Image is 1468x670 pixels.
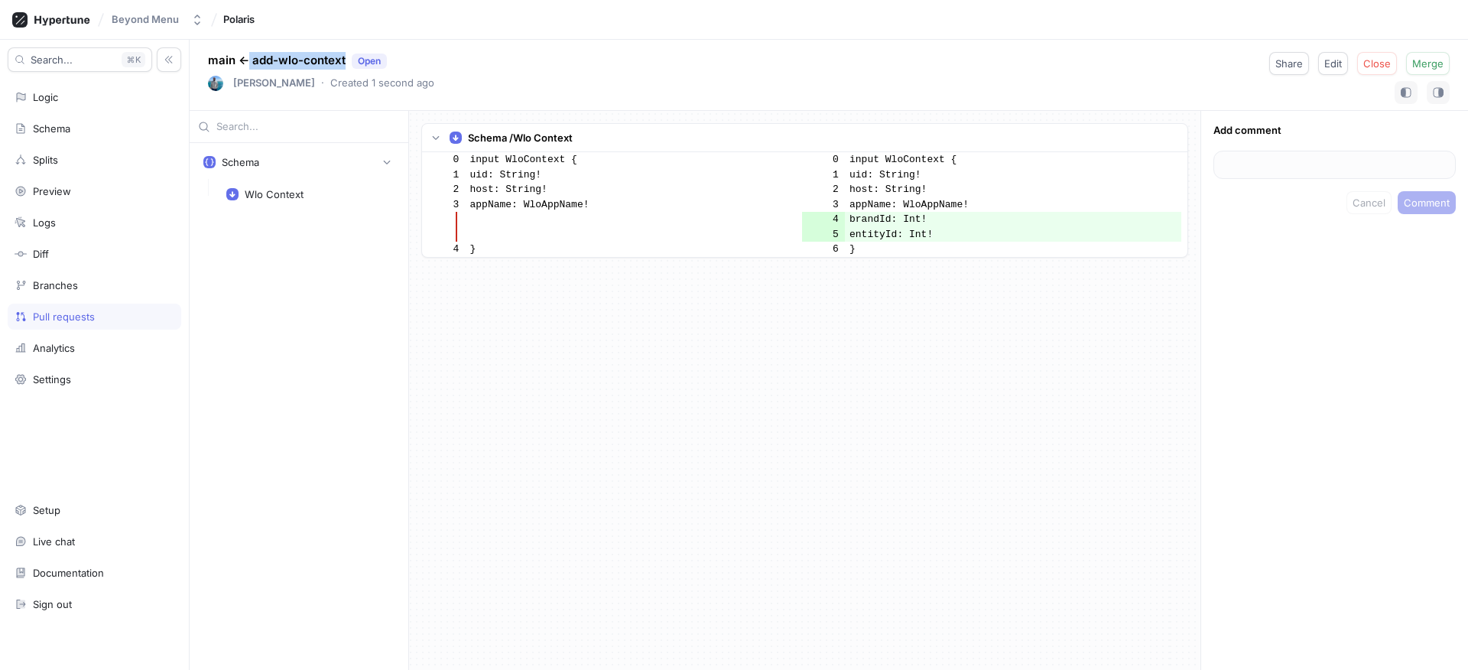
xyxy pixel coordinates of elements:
div: Pull requests [33,311,95,323]
p: ‧ [321,76,324,91]
td: 5 [802,227,845,242]
p: Add comment [1213,123,1456,138]
div: Wlo Context [245,188,304,200]
div: Sign out [33,598,72,610]
p: main ← add-wlo-context [208,52,387,70]
div: Settings [33,373,71,385]
td: brandId: Int! [845,212,1182,227]
button: Comment [1398,191,1456,214]
button: Search...K [8,47,152,72]
div: Logic [33,91,58,103]
a: Documentation [8,560,181,586]
span: Polaris [223,14,255,24]
p: [PERSON_NAME] [233,76,315,91]
td: 2 [802,182,845,197]
div: K [122,52,145,67]
td: 6 [802,242,845,257]
td: input WloContext { [845,152,1182,167]
td: } [845,242,1182,257]
td: host: String! [465,182,802,197]
td: 1 [422,167,465,183]
button: Edit [1318,52,1348,75]
td: 1 [802,167,845,183]
img: User [208,76,223,91]
p: Created 1 second ago [330,76,434,91]
td: 3 [422,197,465,213]
div: Schema [222,156,259,168]
td: } [465,242,802,257]
span: Cancel [1353,198,1385,207]
div: Live chat [33,535,75,548]
button: Share [1269,52,1309,75]
td: entityId: Int! [845,227,1182,242]
div: Beyond Menu [112,13,179,26]
div: Preview [33,185,71,197]
span: Share [1275,59,1303,68]
td: 0 [422,152,465,167]
span: Comment [1404,198,1450,207]
div: Diff [33,248,49,260]
td: 4 [422,242,465,257]
span: Search... [31,55,73,64]
td: 4 [802,212,845,227]
p: Schema / Wlo Context [468,131,573,146]
td: input WloContext { [465,152,802,167]
button: Merge [1406,52,1450,75]
div: Analytics [33,342,75,354]
button: Cancel [1346,191,1392,214]
button: Beyond Menu [106,7,209,32]
div: Open [358,54,381,68]
span: Merge [1412,59,1444,68]
button: Close [1357,52,1397,75]
td: host: String! [845,182,1182,197]
td: 2 [422,182,465,197]
td: appName: WloAppName! [845,197,1182,213]
td: appName: WloAppName! [465,197,802,213]
div: Splits [33,154,58,166]
input: Search... [216,119,400,135]
span: Close [1363,59,1391,68]
span: Edit [1324,59,1342,68]
div: Branches [33,279,78,291]
div: Setup [33,504,60,516]
td: 3 [802,197,845,213]
td: uid: String! [845,167,1182,183]
td: uid: String! [465,167,802,183]
div: Logs [33,216,56,229]
div: Documentation [33,567,104,579]
td: 0 [802,152,845,167]
div: Schema [33,122,70,135]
